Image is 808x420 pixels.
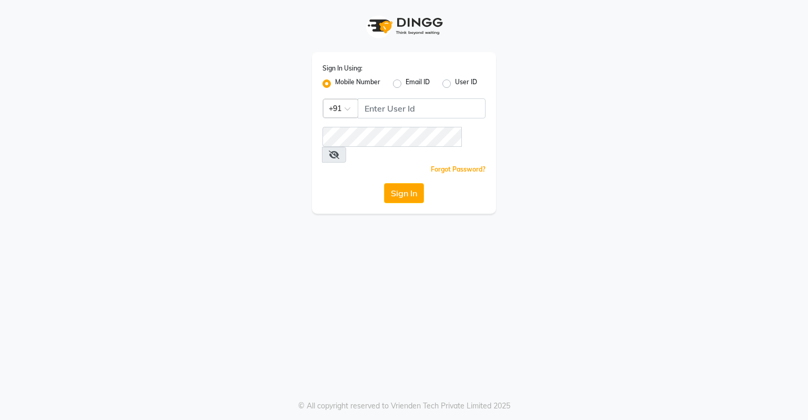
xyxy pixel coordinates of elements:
label: Sign In Using: [322,64,362,73]
a: Forgot Password? [431,165,486,173]
label: Mobile Number [335,77,380,90]
input: Username [358,98,486,118]
label: User ID [455,77,477,90]
img: logo1.svg [362,11,446,42]
input: Username [322,127,462,147]
button: Sign In [384,183,424,203]
label: Email ID [406,77,430,90]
